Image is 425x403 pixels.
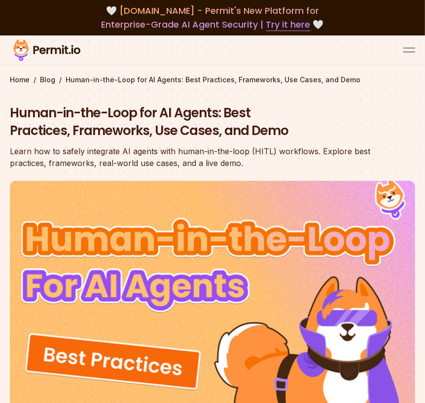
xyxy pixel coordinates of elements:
[10,75,30,85] a: Home
[10,37,84,63] img: Permit logo
[10,145,389,169] div: Learn how to safely integrate AI agents with human-in-the-loop (HITL) workflows. Explore best pra...
[10,104,389,140] h1: Human-in-the-Loop for AI Agents: Best Practices, Frameworks, Use Cases, and Demo
[10,75,415,85] div: / /
[10,4,415,32] div: 🤍 🤍
[403,44,415,56] button: open menu
[40,75,55,85] a: Blog
[102,4,319,31] span: [DOMAIN_NAME] - Permit's New Platform for Enterprise-Grade AI Agent Security |
[266,18,311,31] a: Try it here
